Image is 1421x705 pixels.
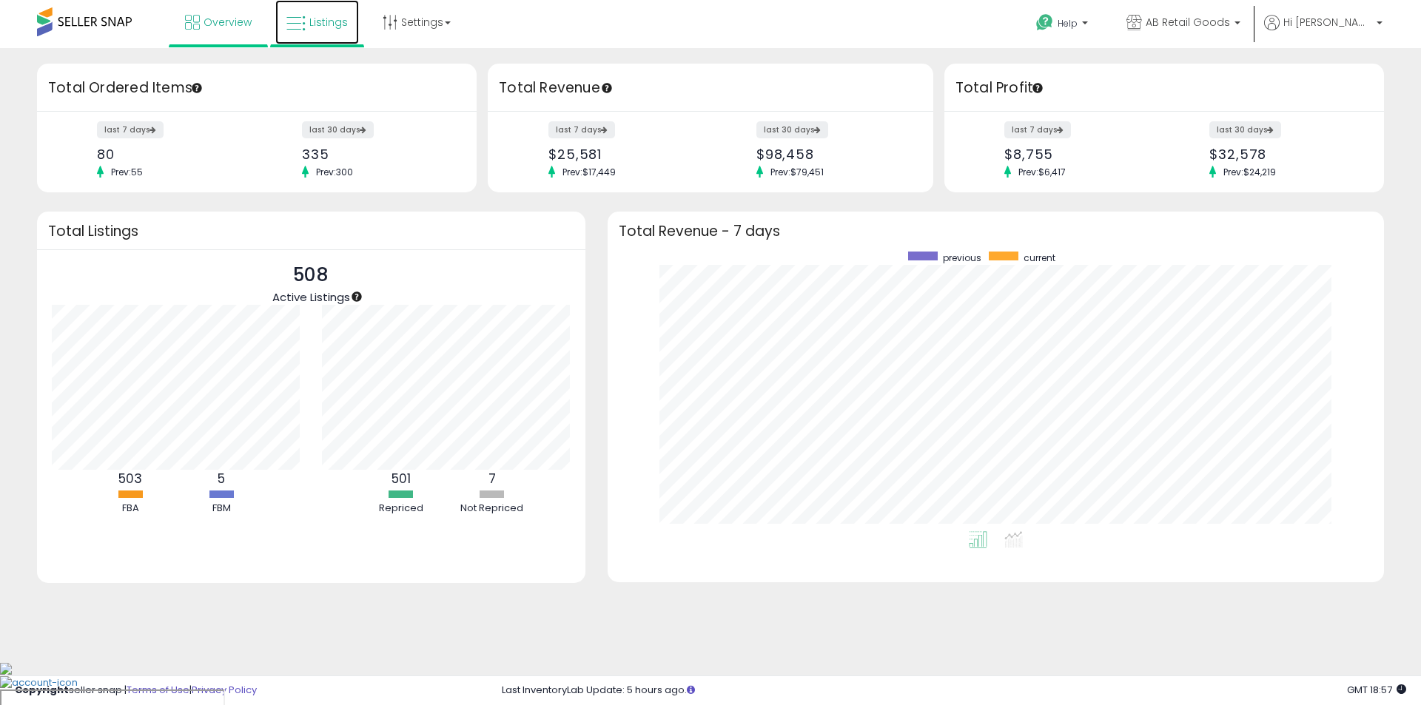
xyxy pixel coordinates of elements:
label: last 7 days [97,121,164,138]
label: last 7 days [548,121,615,138]
h3: Total Listings [48,226,574,237]
a: Hi [PERSON_NAME] [1264,15,1383,48]
div: 335 [302,146,451,162]
div: $25,581 [548,146,699,162]
div: $32,578 [1209,146,1358,162]
h3: Total Profit [955,78,1373,98]
div: Tooltip anchor [350,290,363,303]
div: $8,755 [1004,146,1153,162]
span: Prev: $17,449 [555,166,623,178]
span: Overview [204,15,252,30]
b: 7 [488,470,496,488]
label: last 30 days [756,121,828,138]
span: previous [943,252,981,264]
div: Repriced [357,502,446,516]
div: Not Repriced [448,502,537,516]
div: Tooltip anchor [600,81,614,95]
h3: Total Revenue - 7 days [619,226,1373,237]
span: Prev: 300 [309,166,360,178]
span: Hi [PERSON_NAME] [1283,15,1372,30]
p: 508 [272,261,350,289]
span: Listings [309,15,348,30]
span: Prev: $6,417 [1011,166,1073,178]
span: Prev: 55 [104,166,150,178]
span: AB Retail Goods [1146,15,1230,30]
span: current [1024,252,1055,264]
div: FBA [86,502,175,516]
span: Help [1058,17,1078,30]
div: $98,458 [756,146,907,162]
label: last 30 days [302,121,374,138]
b: 5 [218,470,225,488]
label: last 7 days [1004,121,1071,138]
span: Active Listings [272,289,350,305]
div: Tooltip anchor [1031,81,1044,95]
b: 503 [118,470,142,488]
div: 80 [97,146,246,162]
h3: Total Revenue [499,78,922,98]
i: Get Help [1035,13,1054,32]
div: Tooltip anchor [190,81,204,95]
span: Prev: $79,451 [763,166,831,178]
span: Prev: $24,219 [1216,166,1283,178]
b: 501 [392,470,411,488]
label: last 30 days [1209,121,1281,138]
h3: Total Ordered Items [48,78,466,98]
a: Help [1024,2,1103,48]
div: FBM [177,502,266,516]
